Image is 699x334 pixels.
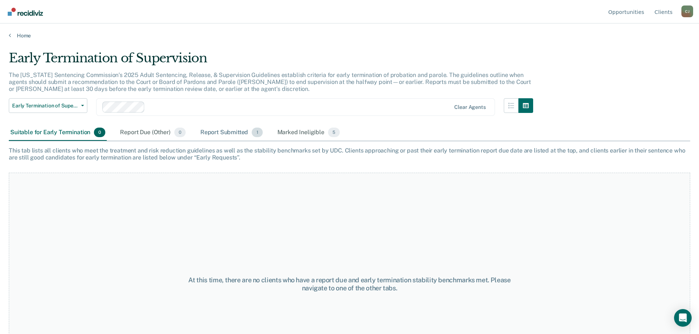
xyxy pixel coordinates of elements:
span: 0 [174,128,186,137]
div: Suitable for Early Termination0 [9,125,107,141]
img: Recidiviz [8,8,43,16]
span: 5 [328,128,340,137]
div: C J [681,5,693,17]
span: 1 [252,128,262,137]
div: Open Intercom Messenger [674,309,692,327]
span: Early Termination of Supervision [12,103,78,109]
div: Report Submitted1 [199,125,264,141]
a: Home [9,32,690,39]
div: This tab lists all clients who meet the treatment and risk reduction guidelines as well as the st... [9,147,690,161]
div: At this time, there are no clients who have a report due and early termination stability benchmar... [179,276,520,292]
div: Clear agents [454,104,485,110]
span: 0 [94,128,105,137]
button: Early Termination of Supervision [9,98,87,113]
div: Report Due (Other)0 [119,125,187,141]
div: Early Termination of Supervision [9,51,533,71]
button: Profile dropdown button [681,5,693,17]
div: Marked Ineligible5 [276,125,342,141]
p: The [US_STATE] Sentencing Commission’s 2025 Adult Sentencing, Release, & Supervision Guidelines e... [9,71,531,92]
